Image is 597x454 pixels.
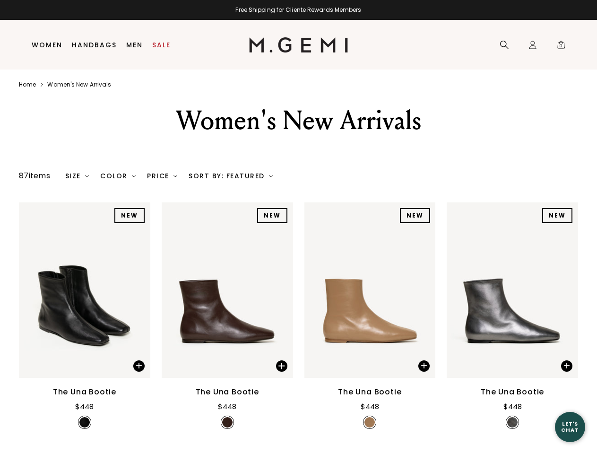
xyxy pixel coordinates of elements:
a: Women [32,41,62,49]
div: $448 [75,401,94,412]
div: Size [65,172,89,180]
a: Women's new arrivals [47,81,111,88]
div: $448 [503,401,522,412]
img: The Una Bootie [447,202,578,378]
div: NEW [257,208,287,223]
div: $448 [218,401,236,412]
div: Price [147,172,177,180]
div: Women's New Arrivals [123,104,474,138]
div: Color [100,172,136,180]
img: chevron-down.svg [132,174,136,178]
a: Men [126,41,143,49]
div: NEW [542,208,572,223]
img: chevron-down.svg [173,174,177,178]
img: v_7402721148987_SWATCH_50x.jpg [364,417,375,428]
span: 0 [556,42,566,52]
div: 87 items [19,170,50,182]
div: The Una Bootie [338,386,401,398]
div: NEW [400,208,430,223]
img: v_7402721181755_SWATCH_50x.jpg [507,417,518,428]
img: chevron-down.svg [269,174,273,178]
img: v_7402721083451_SWATCH_50x.jpg [79,417,90,428]
div: Let's Chat [555,421,585,433]
div: The Una Bootie [196,386,259,398]
a: The Una Bootie$448 [447,202,578,432]
a: Handbags [72,41,117,49]
a: Home [19,81,36,88]
div: The Una Bootie [53,386,116,398]
div: NEW [114,208,145,223]
div: Sort By: Featured [189,172,273,180]
img: The Una Bootie [19,202,150,378]
a: The Una Bootie$448 [162,202,293,432]
div: $448 [361,401,379,412]
a: The Una Bootie$448 [304,202,436,432]
img: chevron-down.svg [85,174,89,178]
div: The Una Bootie [481,386,544,398]
img: The Una Bootie [304,202,436,378]
a: The Una Bootie$448 [19,202,150,432]
a: Sale [152,41,171,49]
img: v_7402721116219_SWATCH_50x.jpg [222,417,233,428]
img: M.Gemi [249,37,348,52]
img: The Una Bootie [162,202,293,378]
